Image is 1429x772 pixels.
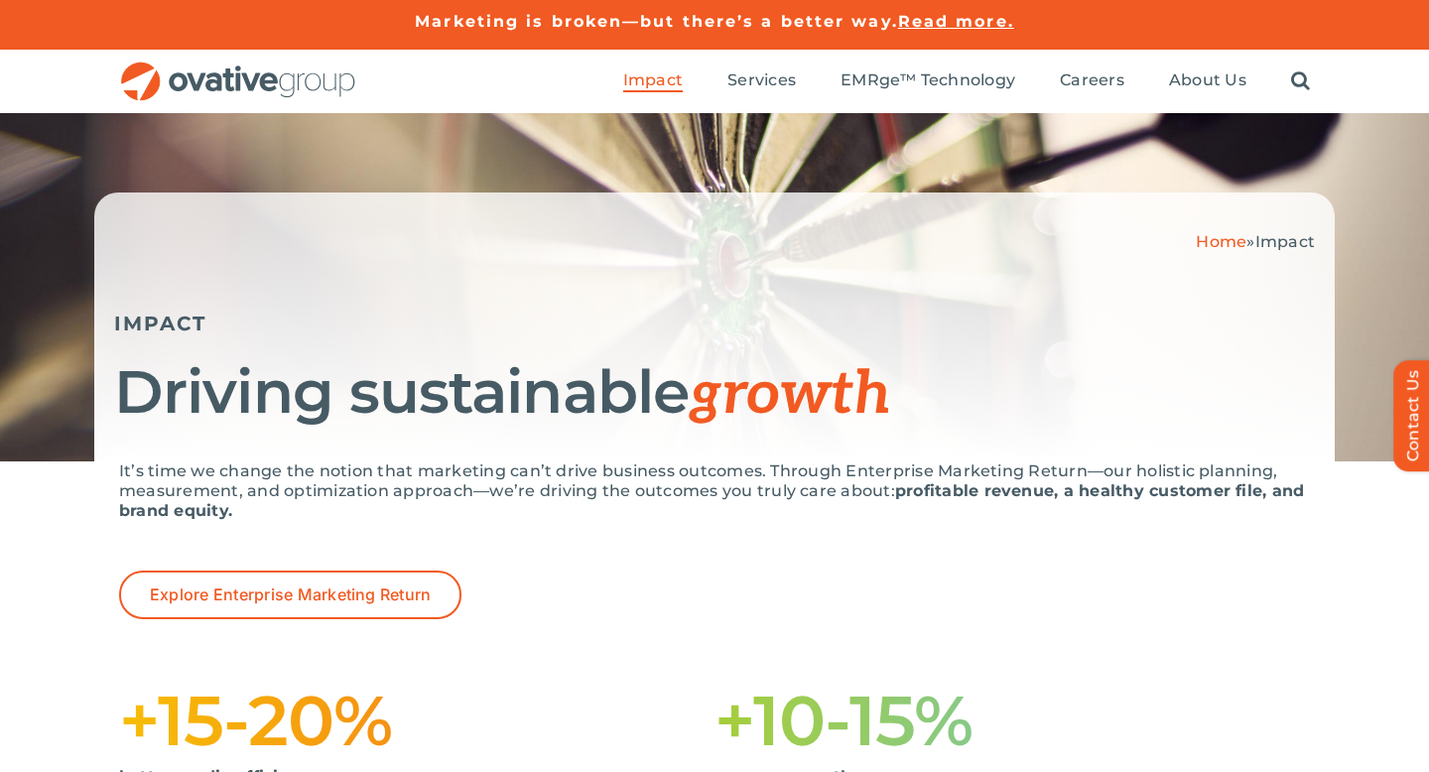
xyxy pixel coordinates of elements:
[1060,70,1124,92] a: Careers
[898,12,1014,31] a: Read more.
[119,60,357,78] a: OG_Full_horizontal_RGB
[623,70,683,90] span: Impact
[689,359,891,431] span: growth
[841,70,1015,92] a: EMRge™ Technology
[119,571,461,619] a: Explore Enterprise Marketing Return
[623,50,1310,113] nav: Menu
[114,312,1315,335] h5: IMPACT
[727,70,796,92] a: Services
[623,70,683,92] a: Impact
[119,481,1304,520] strong: profitable revenue, a healthy customer file, and brand equity.
[1169,70,1246,90] span: About Us
[1196,232,1246,251] a: Home
[114,360,1315,427] h1: Driving sustainable
[727,70,796,90] span: Services
[1169,70,1246,92] a: About Us
[714,689,1310,752] h1: +10-15%
[1196,232,1315,251] span: »
[841,70,1015,90] span: EMRge™ Technology
[119,689,714,752] h1: +15-20%
[1255,232,1315,251] span: Impact
[119,461,1310,521] p: It’s time we change the notion that marketing can’t drive business outcomes. Through Enterprise M...
[1060,70,1124,90] span: Careers
[150,585,431,604] span: Explore Enterprise Marketing Return
[415,12,898,31] a: Marketing is broken—but there’s a better way.
[1291,70,1310,92] a: Search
